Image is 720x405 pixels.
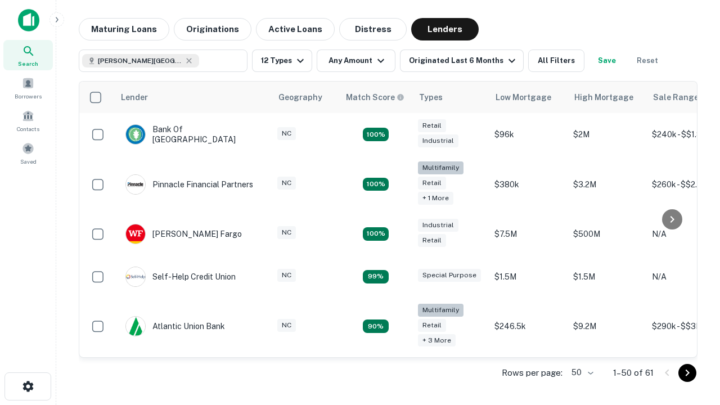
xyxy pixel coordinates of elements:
[678,364,696,382] button: Go to next page
[363,319,389,333] div: Matching Properties: 10, hasApolloMatch: undefined
[317,49,395,72] button: Any Amount
[277,127,296,140] div: NC
[272,82,339,113] th: Geography
[252,49,312,72] button: 12 Types
[17,124,39,133] span: Contacts
[277,269,296,282] div: NC
[589,49,625,72] button: Save your search to get updates of matches that match your search criteria.
[568,255,646,298] td: $1.5M
[568,156,646,213] td: $3.2M
[121,91,148,104] div: Lender
[277,226,296,239] div: NC
[277,319,296,332] div: NC
[419,91,443,104] div: Types
[125,224,242,244] div: [PERSON_NAME] Fargo
[174,18,251,40] button: Originations
[418,269,481,282] div: Special Purpose
[20,157,37,166] span: Saved
[418,319,446,332] div: Retail
[363,128,389,141] div: Matching Properties: 15, hasApolloMatch: undefined
[18,59,38,68] span: Search
[339,18,407,40] button: Distress
[489,156,568,213] td: $380k
[400,49,524,72] button: Originated Last 6 Months
[418,134,458,147] div: Industrial
[3,73,53,103] a: Borrowers
[568,82,646,113] th: High Mortgage
[346,91,404,103] div: Capitalize uses an advanced AI algorithm to match your search with the best lender. The match sco...
[412,82,489,113] th: Types
[567,364,595,381] div: 50
[418,304,463,317] div: Multifamily
[277,177,296,190] div: NC
[613,366,654,380] p: 1–50 of 61
[3,105,53,136] a: Contacts
[489,113,568,156] td: $96k
[363,270,389,283] div: Matching Properties: 11, hasApolloMatch: undefined
[418,334,456,347] div: + 3 more
[568,113,646,156] td: $2M
[489,298,568,355] td: $246.5k
[79,18,169,40] button: Maturing Loans
[18,9,39,31] img: capitalize-icon.png
[418,219,458,232] div: Industrial
[126,224,145,244] img: picture
[126,317,145,336] img: picture
[98,56,182,66] span: [PERSON_NAME][GEOGRAPHIC_DATA], [GEOGRAPHIC_DATA]
[418,119,446,132] div: Retail
[568,298,646,355] td: $9.2M
[3,40,53,70] a: Search
[363,227,389,241] div: Matching Properties: 14, hasApolloMatch: undefined
[339,82,412,113] th: Capitalize uses an advanced AI algorithm to match your search with the best lender. The match sco...
[256,18,335,40] button: Active Loans
[418,177,446,190] div: Retail
[278,91,322,104] div: Geography
[528,49,584,72] button: All Filters
[126,125,145,144] img: picture
[125,316,225,336] div: Atlantic Union Bank
[664,279,720,333] iframe: Chat Widget
[346,91,402,103] h6: Match Score
[3,138,53,168] a: Saved
[409,54,519,67] div: Originated Last 6 Months
[15,92,42,101] span: Borrowers
[125,124,260,145] div: Bank Of [GEOGRAPHIC_DATA]
[568,213,646,255] td: $500M
[114,82,272,113] th: Lender
[418,234,446,247] div: Retail
[418,161,463,174] div: Multifamily
[411,18,479,40] button: Lenders
[126,267,145,286] img: picture
[489,255,568,298] td: $1.5M
[489,82,568,113] th: Low Mortgage
[502,366,562,380] p: Rows per page:
[125,267,236,287] div: Self-help Credit Union
[629,49,665,72] button: Reset
[496,91,551,104] div: Low Mortgage
[653,91,699,104] div: Sale Range
[418,192,453,205] div: + 1 more
[126,175,145,194] img: picture
[574,91,633,104] div: High Mortgage
[489,213,568,255] td: $7.5M
[363,178,389,191] div: Matching Properties: 20, hasApolloMatch: undefined
[125,174,253,195] div: Pinnacle Financial Partners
